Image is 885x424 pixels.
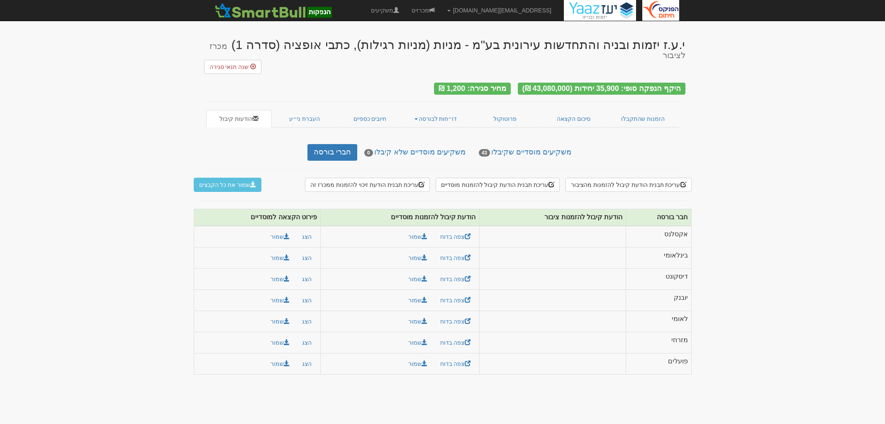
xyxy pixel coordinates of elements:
a: פרוטוקול [469,110,541,127]
th: חבר בורסה [626,209,691,225]
a: העברת ני״ע [272,110,338,127]
img: SmartBull Logo [212,2,334,19]
button: הצג [297,251,317,265]
button: שמור [265,293,295,307]
small: מכרז לציבור [210,42,685,60]
button: שמור [265,357,295,371]
button: עריכת תבנית הודעת קיבול להזמנות מהציבור [566,178,691,192]
th: פירוט הקצאה למוסדיים [194,209,321,225]
button: שמור [265,336,295,350]
a: שמור [403,272,433,286]
td: לאומי [626,311,691,332]
a: צפה בדוח [435,357,476,371]
a: שמור [403,293,433,307]
button: הצג [297,314,317,328]
button: הצג [297,357,317,371]
a: צפה בדוח [435,293,476,307]
a: חיובים כספיים [338,110,402,127]
a: סיכום הקצאה [540,110,607,127]
button: עריכת תבנית הודעת זיכוי להזמנות ממכרז זה [305,178,429,192]
span: 43 [479,149,490,157]
a: צפה בדוח [435,251,476,265]
a: הודעות קיבול [206,110,272,127]
div: מחיר סגירה: 1,200 ₪ [434,83,511,95]
button: שנה תנאי סגירה [204,60,262,74]
td: פועלים [626,353,691,374]
a: חברי בורסה [307,144,357,161]
a: שמור [403,336,433,350]
th: הודעת קיבול להזמנות מוסדיים [321,209,479,225]
a: שמור [403,230,433,244]
button: הצג [297,293,317,307]
button: שמור [265,230,295,244]
td: בינלאומי [626,247,691,268]
th: הודעת קיבול להזמנות ציבור [479,209,626,225]
a: שמור [403,314,433,328]
div: י.ע.ז יזמות ובניה והתחדשות עירונית בע"מ - מניות (מניות רגילות), כתבי אופציה (סדרה 1) [200,38,685,60]
button: שמור את כל הקבצים [194,178,262,192]
a: צפה בדוח [435,230,476,244]
td: יובנק [626,289,691,311]
a: משקיעים מוסדיים שקיבלו43 [473,144,578,161]
a: דו״חות לבורסה [402,110,469,127]
button: שמור [265,314,295,328]
div: היקף הנפקה סופי: 35,900 יחידות (43,080,000 ₪) [518,83,685,95]
td: אקסלנס [626,226,691,248]
span: שנה תנאי סגירה [210,64,249,70]
a: שמור [403,357,433,371]
button: הצג [297,230,317,244]
span: 0 [364,149,373,157]
td: דיסקונט [626,268,691,289]
a: צפה בדוח [435,314,476,328]
a: צפה בדוח [435,336,476,350]
button: הצג [297,272,317,286]
button: שמור [265,251,295,265]
a: הזמנות שהתקבלו [607,110,679,127]
a: שמור [403,251,433,265]
button: שמור [265,272,295,286]
button: הצג [297,336,317,350]
a: צפה בדוח [435,272,476,286]
a: משקיעים מוסדיים שלא קיבלו0 [358,144,472,161]
button: עריכת תבנית הודעת קיבול להזמנות מוסדיים [436,178,560,192]
td: מזרחי [626,332,691,353]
